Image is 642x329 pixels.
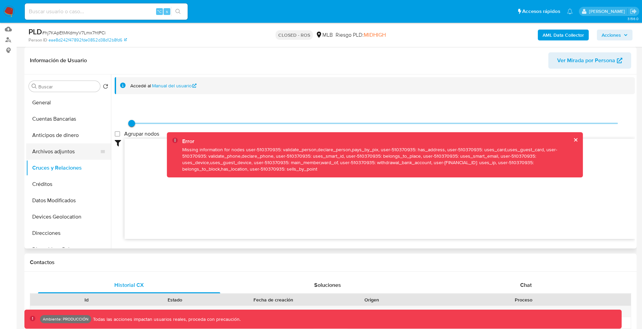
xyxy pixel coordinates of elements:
[171,7,185,16] button: search-icon
[538,30,589,40] button: AML Data Collector
[627,16,639,21] span: 3.156.0
[567,8,573,14] a: Notificaciones
[30,57,87,64] h1: Información de Usuario
[103,84,108,91] button: Volver al orden por defecto
[26,143,106,160] button: Archivos adjuntos
[336,31,386,39] span: Riesgo PLD:
[522,8,560,15] span: Accesos rápidos
[26,225,111,241] button: Direcciones
[182,146,578,172] div: Missing information for nodes user-510370935: validate_person,declare_person,pays_by_pix, user-51...
[38,84,97,90] input: Buscar
[520,281,532,289] span: Chat
[29,37,47,43] b: Person ID
[47,296,126,303] div: Id
[364,31,386,39] span: MIDHIGH
[26,241,111,258] button: Dispositivos Point
[25,7,188,16] input: Buscar usuario o caso...
[26,111,111,127] button: Cuentas Bancarias
[224,296,323,303] div: Fecha de creación
[557,52,615,69] span: Ver Mirada por Persona
[157,8,162,15] span: ⌥
[421,296,626,303] div: Proceso
[276,30,313,40] p: CLOSED - ROS
[91,316,241,323] p: Todas las acciones impactan usuarios reales, proceda con precaución.
[630,8,637,15] a: Salir
[152,83,197,89] a: Manual del usuario
[26,127,111,143] button: Anticipos de dinero
[29,26,42,37] b: PLD
[543,30,584,40] b: AML Data Collector
[130,83,151,89] span: Accedé al
[26,94,111,111] button: General
[26,192,111,209] button: Datos Modificados
[115,131,120,137] input: Agrupar nodos
[332,296,411,303] div: Origen
[573,138,578,142] button: cerrar
[26,176,111,192] button: Créditos
[602,30,621,40] span: Acciones
[26,209,111,225] button: Devices Geolocation
[49,37,127,43] a: eae8d242f47892fde0852d38d12b8fd6
[26,160,111,176] button: Cruces y Relaciones
[316,31,333,39] div: MLB
[43,318,89,321] p: Ambiente: PRODUCCIÓN
[32,84,37,89] button: Buscar
[114,281,144,289] span: Historial CX
[548,52,631,69] button: Ver Mirada por Persona
[42,29,106,36] span: # hj7KApEtMKdmyV7Lmx7htPCi
[124,131,159,137] span: Agrupar nodos
[182,138,578,145] div: Error
[166,8,168,15] span: s
[30,259,631,266] h1: Contactos
[135,296,214,303] div: Estado
[597,30,632,40] button: Acciones
[314,281,341,289] span: Soluciones
[589,8,627,15] p: kevin.palacios@mercadolibre.com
